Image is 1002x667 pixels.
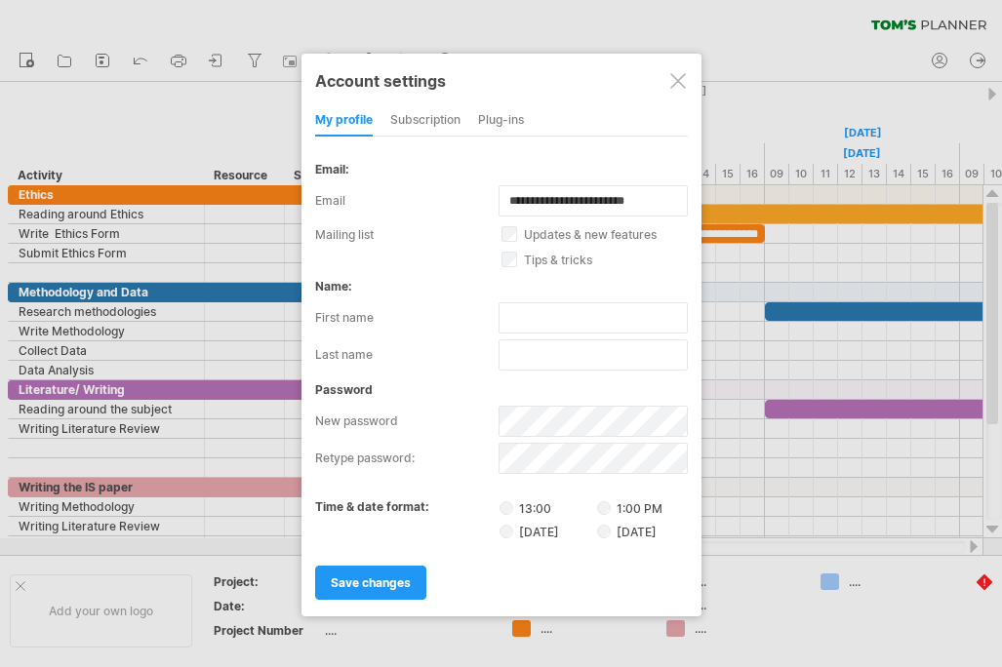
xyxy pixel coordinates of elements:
input: [DATE] [597,525,611,538]
label: email [315,185,499,216]
label: first name [315,302,499,333]
a: save changes [315,566,426,600]
label: time & date format: [315,499,429,514]
div: password [315,382,688,397]
div: email: [315,162,688,177]
div: Account settings [315,62,688,98]
label: updates & new features [501,227,710,242]
div: subscription [390,105,461,137]
input: [DATE] [500,525,513,538]
label: tips & tricks [501,253,710,267]
label: last name [315,339,499,371]
div: Plug-ins [478,105,524,137]
input: 1:00 PM [597,501,611,515]
label: new password [315,406,499,437]
span: save changes [331,575,411,590]
label: [DATE] [597,525,657,539]
label: [DATE] [500,523,594,539]
div: my profile [315,105,373,137]
label: mailing list [315,227,501,242]
input: 13:00 [500,501,513,515]
label: 13:00 [500,499,594,516]
div: name: [315,279,688,294]
label: retype password: [315,443,499,474]
label: 1:00 PM [597,501,662,516]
